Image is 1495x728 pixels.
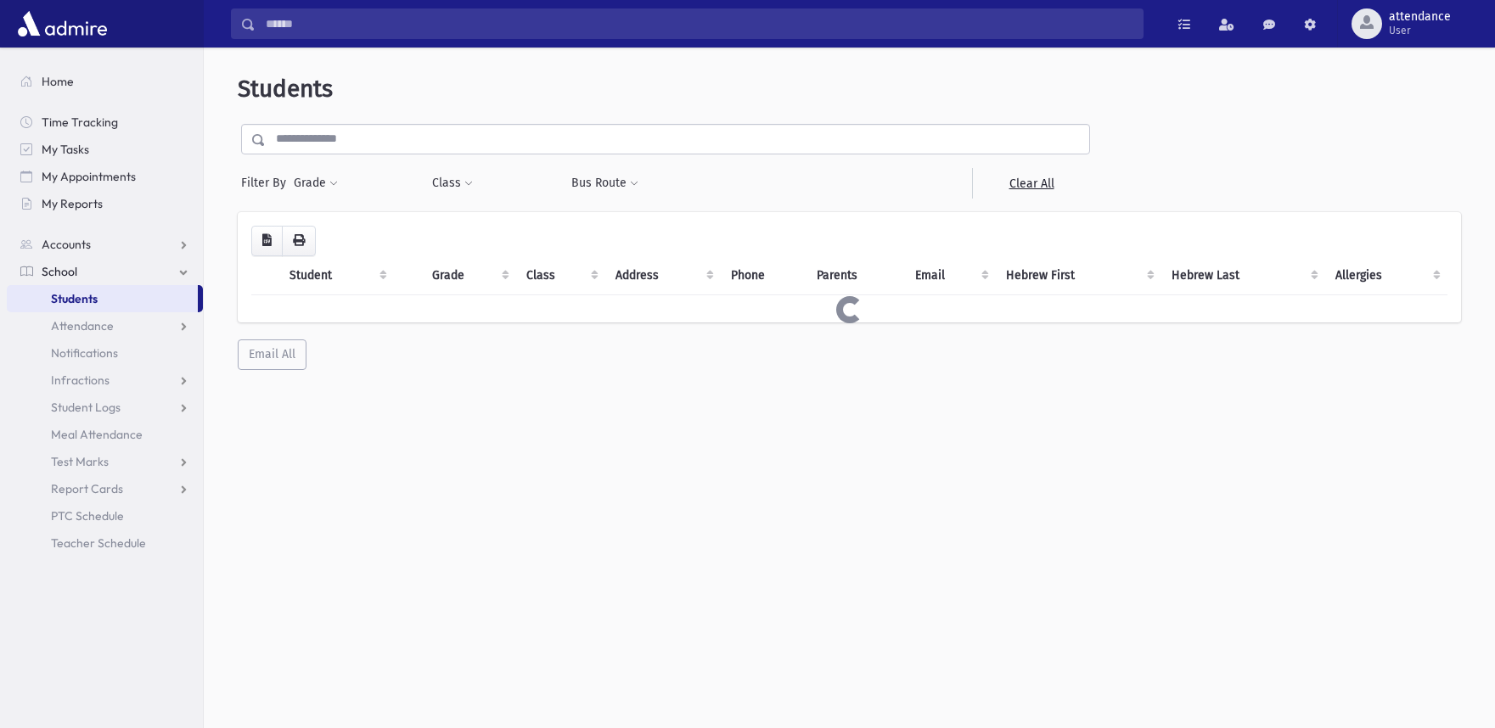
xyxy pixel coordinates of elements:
[42,169,136,184] span: My Appointments
[7,231,203,258] a: Accounts
[42,142,89,157] span: My Tasks
[51,400,121,415] span: Student Logs
[42,264,77,279] span: School
[51,481,123,496] span: Report Cards
[996,256,1161,295] th: Hebrew First
[7,502,203,529] a: PTC Schedule
[7,163,203,190] a: My Appointments
[256,8,1143,39] input: Search
[7,475,203,502] a: Report Cards
[7,394,203,421] a: Student Logs
[605,256,721,295] th: Address
[7,448,203,475] a: Test Marks
[7,285,198,312] a: Students
[7,529,203,557] a: Teacher Schedule
[807,256,905,295] th: Parents
[972,168,1090,199] a: Clear All
[7,312,203,339] a: Attendance
[251,226,283,256] button: CSV
[1389,10,1451,24] span: attendance
[7,339,203,367] a: Notifications
[238,75,333,103] span: Students
[51,318,114,333] span: Attendance
[7,109,203,136] a: Time Tracking
[1389,24,1451,37] span: User
[51,345,118,361] span: Notifications
[42,74,74,89] span: Home
[422,256,516,295] th: Grade
[293,168,339,199] button: Grade
[1161,256,1325,295] th: Hebrew Last
[431,168,474,199] button: Class
[516,256,605,295] th: Class
[721,256,807,295] th: Phone
[238,339,306,370] button: Email All
[241,174,293,192] span: Filter By
[51,427,143,442] span: Meal Attendance
[7,367,203,394] a: Infractions
[42,237,91,252] span: Accounts
[7,136,203,163] a: My Tasks
[570,168,639,199] button: Bus Route
[14,7,111,41] img: AdmirePro
[282,226,316,256] button: Print
[279,256,393,295] th: Student
[42,115,118,130] span: Time Tracking
[7,68,203,95] a: Home
[905,256,996,295] th: Email
[7,190,203,217] a: My Reports
[51,508,124,524] span: PTC Schedule
[42,196,103,211] span: My Reports
[1325,256,1447,295] th: Allergies
[7,421,203,448] a: Meal Attendance
[51,535,146,551] span: Teacher Schedule
[51,291,98,306] span: Students
[7,258,203,285] a: School
[51,454,109,469] span: Test Marks
[51,372,110,388] span: Infractions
